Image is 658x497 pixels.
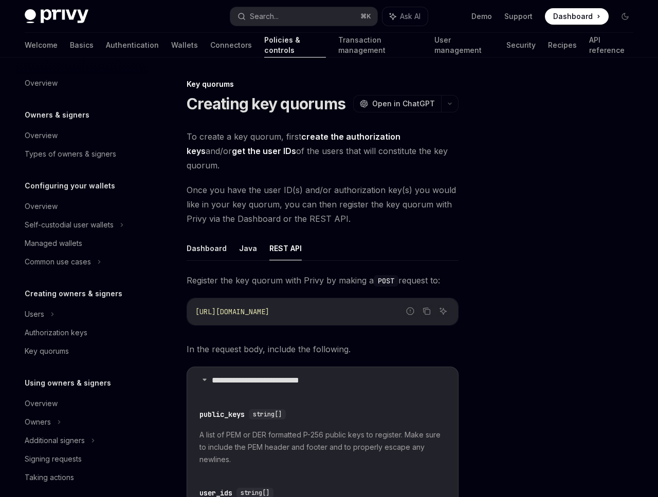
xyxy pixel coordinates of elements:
a: Key quorums [16,342,148,360]
a: Types of owners & signers [16,145,148,163]
a: Welcome [25,33,58,58]
span: A list of PEM or DER formatted P-256 public keys to register. Make sure to include the PEM header... [199,429,446,466]
div: Self-custodial user wallets [25,219,114,231]
a: Authentication [106,33,159,58]
div: Overview [25,397,58,410]
div: public_keys [199,409,245,419]
div: Search... [250,10,279,23]
div: Taking actions [25,471,74,484]
a: Dashboard [545,8,609,25]
span: In the request body, include the following. [187,342,459,356]
div: Common use cases [25,256,91,268]
span: ⌘ K [360,12,371,21]
span: Open in ChatGPT [372,99,435,109]
div: Managed wallets [25,237,82,250]
div: Key quorums [25,345,69,357]
span: string[] [253,410,282,418]
span: string[] [241,489,269,497]
button: REST API [269,236,302,260]
a: Support [504,11,533,22]
button: Open in ChatGPT [353,95,441,112]
a: Policies & controls [264,33,326,58]
a: Recipes [548,33,577,58]
span: To create a key quorum, first and/or of the users that will constitute the key quorum. [187,129,459,173]
a: Overview [16,74,148,92]
a: Overview [16,394,148,413]
div: Authorization keys [25,327,87,339]
button: Search...⌘K [230,7,377,26]
a: Wallets [171,33,198,58]
a: Security [506,33,536,58]
div: Users [25,308,44,320]
div: Overview [25,200,58,213]
button: Java [239,236,257,260]
span: [URL][DOMAIN_NAME] [195,307,269,316]
button: Report incorrect code [404,304,417,318]
button: Toggle dark mode [617,8,633,25]
button: Ask AI [382,7,428,26]
code: POST [374,275,398,286]
a: get the user IDs [232,146,296,157]
h1: Creating key quorums [187,94,345,113]
div: Signing requests [25,453,82,465]
h5: Creating owners & signers [25,288,122,300]
div: Additional signers [25,434,85,447]
img: dark logo [25,9,88,24]
a: Basics [70,33,94,58]
a: Transaction management [338,33,422,58]
a: Managed wallets [16,234,148,253]
button: Copy the contents from the code block [420,304,433,318]
span: Register the key quorum with Privy by making a request to: [187,273,459,288]
a: Overview [16,126,148,145]
h5: Configuring your wallets [25,180,115,192]
a: Authorization keys [16,323,148,342]
a: Overview [16,197,148,216]
div: Types of owners & signers [25,148,116,160]
a: Signing requests [16,450,148,468]
div: Overview [25,129,58,142]
button: Ask AI [436,304,450,318]
span: Ask AI [400,11,421,22]
div: Key quorums [187,79,459,89]
span: Once you have the user ID(s) and/or authorization key(s) you would like in your key quorum, you c... [187,183,459,226]
a: Demo [471,11,492,22]
div: Owners [25,416,51,428]
button: Dashboard [187,236,227,260]
span: Dashboard [553,11,593,22]
a: API reference [589,33,633,58]
a: User management [434,33,494,58]
div: Overview [25,77,58,89]
a: Connectors [210,33,252,58]
h5: Using owners & signers [25,377,111,389]
a: Taking actions [16,468,148,487]
h5: Owners & signers [25,109,89,121]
